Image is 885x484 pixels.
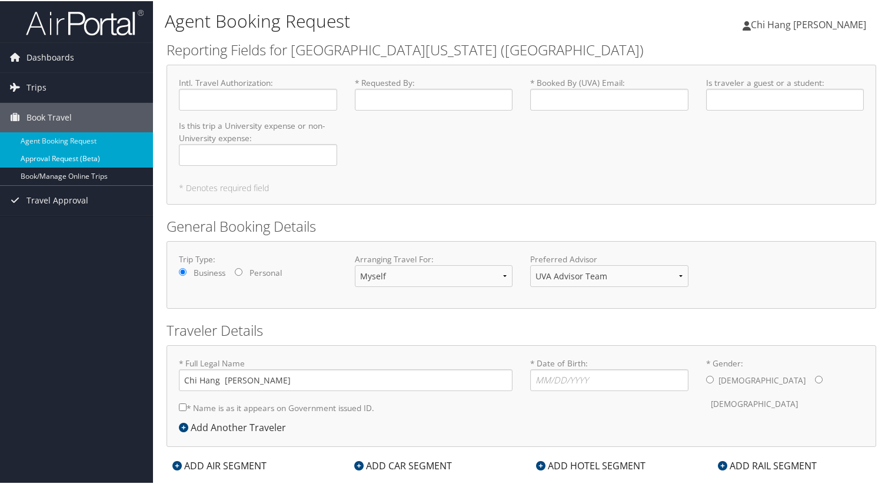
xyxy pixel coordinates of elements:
[355,76,513,109] label: * Requested By :
[530,88,688,109] input: * Booked By (UVA) Email:
[179,396,374,418] label: * Name is as it appears on Government issued ID.
[179,143,337,165] input: Is this trip a University expense or non-University expense:
[355,252,513,264] label: Arranging Travel For:
[167,215,876,235] h2: General Booking Details
[26,72,46,101] span: Trips
[706,88,864,109] input: Is traveler a guest or a student:
[179,252,337,264] label: Trip Type:
[530,368,688,390] input: * Date of Birth:
[179,402,187,410] input: * Name is as it appears on Government issued ID.
[26,42,74,71] span: Dashboards
[179,183,864,191] h5: * Denotes required field
[165,8,640,32] h1: Agent Booking Request
[249,266,282,278] label: Personal
[26,8,144,35] img: airportal-logo.png
[711,392,798,414] label: [DEMOGRAPHIC_DATA]
[355,88,513,109] input: * Requested By:
[167,39,876,59] h2: Reporting Fields for [GEOGRAPHIC_DATA][US_STATE] ([GEOGRAPHIC_DATA])
[718,368,806,390] label: [DEMOGRAPHIC_DATA]
[179,419,292,433] div: Add Another Traveler
[179,119,337,165] label: Is this trip a University expense or non-University expense :
[706,375,714,382] input: * Gender:[DEMOGRAPHIC_DATA][DEMOGRAPHIC_DATA]
[530,76,688,109] label: * Booked By (UVA) Email :
[194,266,225,278] label: Business
[751,17,866,30] span: Chi Hang [PERSON_NAME]
[26,102,72,131] span: Book Travel
[26,185,88,214] span: Travel Approval
[179,368,513,390] input: * Full Legal Name
[530,356,688,390] label: * Date of Birth:
[179,356,513,390] label: * Full Legal Name
[530,458,651,472] div: ADD HOTEL SEGMENT
[712,458,823,472] div: ADD RAIL SEGMENT
[167,319,876,339] h2: Traveler Details
[348,458,458,472] div: ADD CAR SEGMENT
[706,356,864,415] label: * Gender:
[179,88,337,109] input: Intl. Travel Authorization:
[179,76,337,109] label: Intl. Travel Authorization :
[815,375,823,382] input: * Gender:[DEMOGRAPHIC_DATA][DEMOGRAPHIC_DATA]
[530,252,688,264] label: Preferred Advisor
[167,458,272,472] div: ADD AIR SEGMENT
[743,6,878,41] a: Chi Hang [PERSON_NAME]
[706,76,864,109] label: Is traveler a guest or a student :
